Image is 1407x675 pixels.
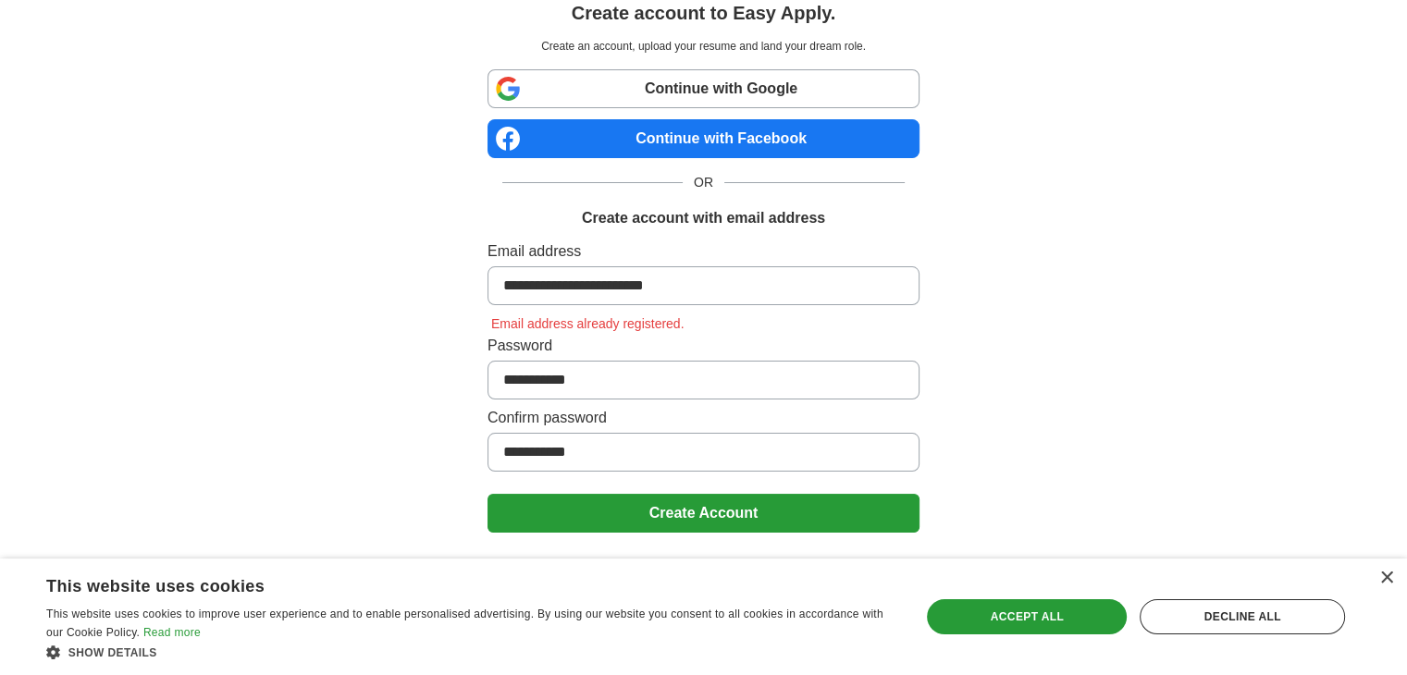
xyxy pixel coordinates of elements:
h1: Create account with email address [582,207,825,229]
div: This website uses cookies [46,570,848,597]
div: Show details [46,643,895,661]
a: Continue with Facebook [488,119,919,158]
button: Create Account [488,494,919,533]
div: Accept all [927,599,1127,634]
span: OR [683,173,724,192]
span: Email address already registered. [488,316,688,331]
a: Continue with Google [488,69,919,108]
p: Create an account, upload your resume and land your dream role. [491,38,916,55]
label: Confirm password [488,407,919,429]
label: Password [488,335,919,357]
a: Read more, opens a new window [143,626,201,639]
div: Decline all [1140,599,1345,634]
span: This website uses cookies to improve user experience and to enable personalised advertising. By u... [46,607,883,639]
div: Close [1379,571,1393,585]
label: Email address [488,240,919,263]
span: Show details [68,646,157,659]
